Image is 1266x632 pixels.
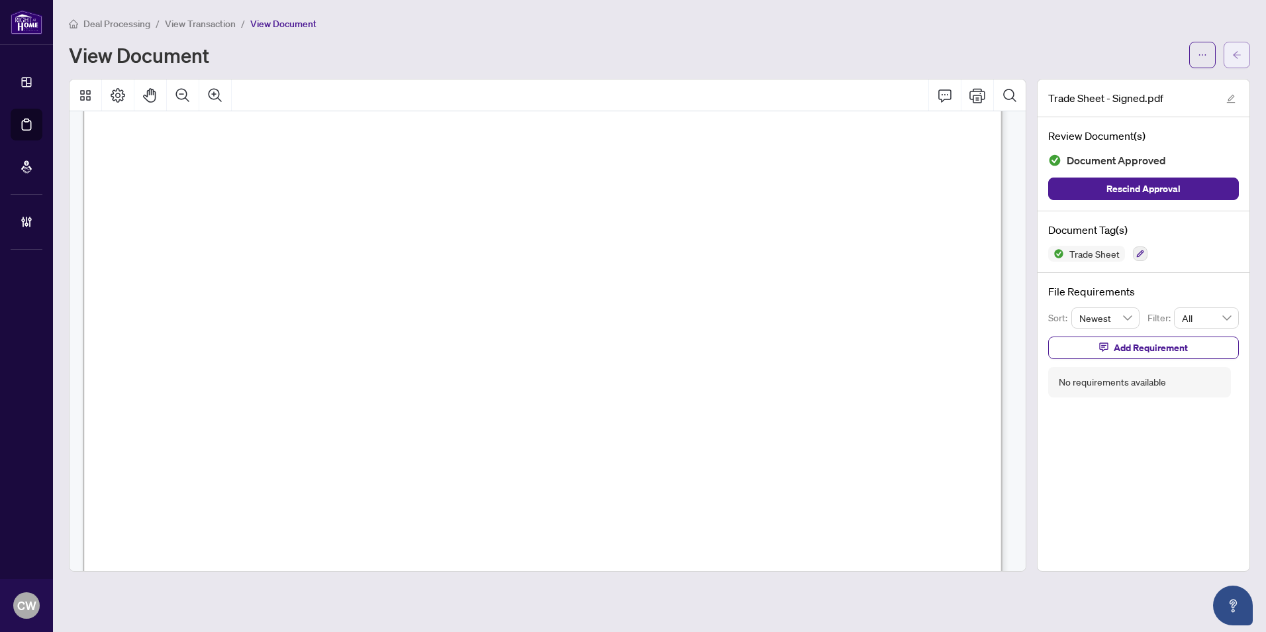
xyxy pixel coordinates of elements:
img: Document Status [1048,154,1061,167]
h1: View Document [69,44,209,66]
p: Filter: [1147,311,1174,325]
span: All [1182,308,1231,328]
h4: File Requirements [1048,284,1239,299]
span: View Transaction [165,18,236,30]
span: CW [17,596,36,615]
button: Add Requirement [1048,337,1239,359]
span: home [69,19,78,28]
h4: Document Tag(s) [1048,222,1239,238]
span: Newest [1079,308,1132,328]
img: Status Icon [1048,246,1064,262]
span: Deal Processing [83,18,150,30]
span: edit [1226,94,1236,103]
span: View Document [250,18,316,30]
span: Trade Sheet [1064,249,1125,258]
button: Open asap [1213,586,1253,625]
img: logo [11,10,42,34]
div: No requirements available [1059,375,1166,390]
span: arrow-left [1232,50,1242,60]
span: Add Requirement [1114,337,1188,358]
li: / [156,16,160,31]
h4: Review Document(s) [1048,128,1239,144]
button: Rescind Approval [1048,178,1239,200]
span: Trade Sheet - Signed.pdf [1048,90,1163,106]
span: Rescind Approval [1106,178,1181,199]
li: / [241,16,245,31]
p: Sort: [1048,311,1071,325]
span: ellipsis [1198,50,1207,60]
span: Document Approved [1067,152,1166,170]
